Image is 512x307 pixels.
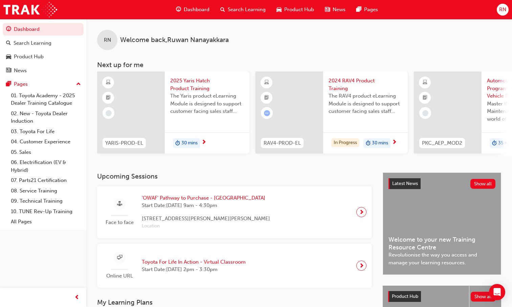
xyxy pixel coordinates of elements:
[228,6,266,14] span: Search Learning
[103,272,136,280] span: Online URL
[106,110,112,116] span: learningRecordVerb_NONE-icon
[142,202,270,209] span: Start Date: [DATE] 9am - 4:30pm
[97,71,249,153] a: YARIS-PROD-EL2025 Yaris Hatch Product TrainingThe Yaris product eLearning Module is designed to s...
[359,261,364,270] span: next-icon
[117,253,122,262] span: sessionType_ONLINE_URL-icon
[423,78,427,87] span: learningResourceType_ELEARNING-icon
[8,126,84,137] a: 03. Toyota For Life
[220,5,225,14] span: search-icon
[14,80,28,88] div: Pages
[372,139,388,147] span: 30 mins
[105,139,143,147] span: YARIS-PROD-EL
[142,266,246,273] span: Start Date: [DATE] 2pm - 3:30pm
[388,291,496,302] a: Product HubShow all
[284,6,314,14] span: Product Hub
[3,2,57,17] img: Trak
[8,108,84,126] a: 02. New - Toyota Dealer Induction
[176,5,181,14] span: guage-icon
[170,77,244,92] span: 2025 Yaris Hatch Product Training
[104,36,111,44] span: RN
[499,6,506,14] span: RN
[8,147,84,158] a: 05. Sales
[184,6,209,14] span: Dashboard
[470,179,496,189] button: Show all
[383,172,501,275] a: Latest NewsShow allWelcome to your new Training Resource CentreRevolutionise the way you access a...
[325,5,330,14] span: news-icon
[106,78,111,87] span: learningResourceType_ELEARNING-icon
[117,200,122,208] span: sessionType_FACE_TO_FACE-icon
[74,293,80,302] span: prev-icon
[3,64,84,77] a: News
[264,78,269,87] span: learningResourceType_ELEARNING-icon
[142,258,246,266] span: Toyota For Life In Action - Virtual Classroom
[3,78,84,90] button: Pages
[6,40,11,46] span: search-icon
[175,139,180,148] span: duration-icon
[97,299,372,306] h3: My Learning Plans
[8,175,84,186] a: 07. Parts21 Certification
[3,22,84,78] button: DashboardSearch LearningProduct HubNews
[86,61,512,69] h3: Next up for me
[422,110,428,116] span: learningRecordVerb_NONE-icon
[3,37,84,49] a: Search Learning
[388,236,495,251] span: Welcome to your new Training Resource Centre
[364,6,378,14] span: Pages
[106,94,111,102] span: booktick-icon
[422,139,462,147] span: PKC_AEP_MOD2
[264,110,270,116] span: learningRecordVerb_ATTEMPT-icon
[3,50,84,63] a: Product Hub
[142,194,270,202] span: 'OWAF' Pathway to Purchase - [GEOGRAPHIC_DATA]
[103,219,136,226] span: Face to face
[264,94,269,102] span: booktick-icon
[392,140,397,146] span: next-icon
[497,4,509,16] button: RN
[8,196,84,206] a: 09. Technical Training
[97,172,372,180] h3: Upcoming Sessions
[103,191,366,233] a: Face to face'OWAF' Pathway to Purchase - [GEOGRAPHIC_DATA]Start Date:[DATE] 9am - 4:30pm[STREET_A...
[181,139,198,147] span: 30 mins
[8,186,84,196] a: 08. Service Training
[3,23,84,36] a: Dashboard
[8,90,84,108] a: 01. Toyota Academy - 2025 Dealer Training Catalogue
[8,157,84,175] a: 06. Electrification (EV & Hybrid)
[276,5,282,14] span: car-icon
[8,217,84,227] a: All Pages
[142,215,270,223] span: [STREET_ADDRESS][PERSON_NAME][PERSON_NAME]
[489,284,505,300] div: Open Intercom Messenger
[392,181,418,186] span: Latest News
[6,81,11,87] span: pages-icon
[14,39,51,47] div: Search Learning
[329,92,402,115] span: The RAV4 product eLearning Module is designed to support customer facing sales staff with introdu...
[423,94,427,102] span: booktick-icon
[170,92,244,115] span: The Yaris product eLearning Module is designed to support customer facing sales staff with introd...
[14,67,27,75] div: News
[319,3,351,17] a: news-iconNews
[8,137,84,147] a: 04. Customer Experience
[492,139,497,148] span: duration-icon
[120,36,229,44] span: Welcome back , Ruwan Nanayakkara
[6,68,11,74] span: news-icon
[76,80,81,89] span: up-icon
[6,54,11,60] span: car-icon
[471,292,496,302] button: Show all
[264,139,301,147] span: RAV4-PROD-EL
[333,6,346,14] span: News
[351,3,383,17] a: pages-iconPages
[8,206,84,217] a: 10. TUNE Rev-Up Training
[142,222,270,230] span: Location
[356,5,361,14] span: pages-icon
[201,140,206,146] span: next-icon
[14,53,44,61] div: Product Hub
[255,71,408,153] a: RAV4-PROD-EL2024 RAV4 Product TrainingThe RAV4 product eLearning Module is designed to support cu...
[215,3,271,17] a: search-iconSearch Learning
[392,293,418,299] span: Product Hub
[366,139,371,148] span: duration-icon
[271,3,319,17] a: car-iconProduct Hub
[388,251,495,266] span: Revolutionise the way you access and manage your learning resources.
[6,26,11,33] span: guage-icon
[171,3,215,17] a: guage-iconDashboard
[103,249,366,283] a: Online URLToyota For Life In Action - Virtual ClassroomStart Date:[DATE] 2pm - 3:30pm
[388,178,495,189] a: Latest NewsShow all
